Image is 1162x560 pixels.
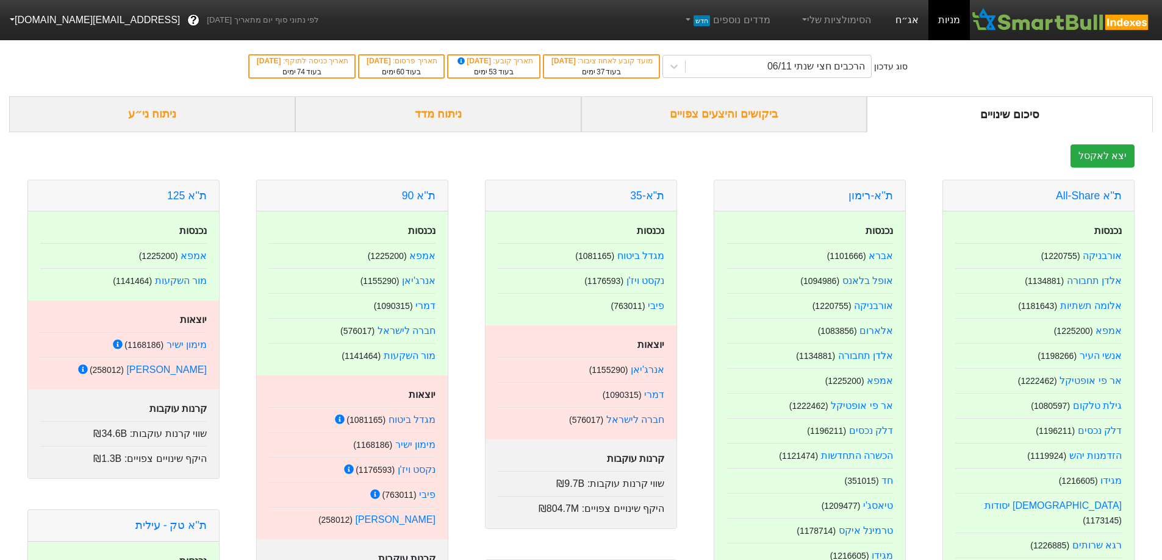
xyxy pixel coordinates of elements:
small: ( 1101666 ) [827,251,866,261]
span: ₪804.7M [539,503,579,514]
a: ת''א-רימון [848,190,893,202]
a: מור השקעות [155,275,207,286]
small: ( 1222462 ) [1018,376,1057,386]
small: ( 1196211 ) [807,426,846,436]
small: ( 351015 ) [844,476,878,486]
small: ( 1226885 ) [1030,541,1069,550]
div: סיכום שינויים [867,96,1153,132]
small: ( 1176593 ) [584,276,623,286]
small: ( 1134881 ) [1025,276,1064,286]
a: רגא שרותים [1072,540,1122,550]
div: בעוד ימים [365,66,437,77]
a: אלארום [859,325,893,336]
a: אנרג'יאן [631,364,664,375]
a: דלק נכסים [1078,425,1122,436]
small: ( 1198266 ) [1038,351,1077,361]
small: ( 1155290 ) [589,365,628,375]
a: ת''א All-Share [1056,190,1122,202]
strong: יוצאות [409,389,436,400]
span: ? [190,12,197,29]
a: טרמינל איקס [839,525,893,536]
div: סוג עדכון [874,60,908,73]
small: ( 1121474 ) [779,451,818,461]
a: מימון ישיר [167,339,207,350]
small: ( 1119924 ) [1027,451,1066,461]
small: ( 1225200 ) [1054,326,1093,336]
small: ( 1178714 ) [797,526,836,536]
small: ( 1222462 ) [789,401,828,411]
div: שווי קרנות עוקבות : [498,471,664,491]
div: בעוד ימים [550,66,653,77]
a: אנשי העיר [1080,350,1122,361]
a: נקסט ויז'ן [626,275,665,286]
small: ( 1141464 ) [342,351,381,361]
a: אורבניקה [854,300,893,311]
strong: קרנות עוקבות [149,403,207,414]
a: מור השקעות [384,350,436,361]
strong: נכנסות [1094,225,1122,236]
a: אר פי אופטיקל [831,400,893,411]
button: יצא לאקסל [1071,144,1135,168]
small: ( 1141464 ) [113,276,152,286]
small: ( 258012 ) [90,365,124,375]
small: ( 1209477 ) [822,501,861,511]
a: טיאסג'י [863,500,893,511]
a: נקסט ויז'ן [398,464,436,475]
strong: יוצאות [180,314,207,325]
a: גילת טלקום [1073,400,1122,411]
strong: נכנסות [408,225,436,236]
a: אמפא [867,375,893,386]
div: הרכבים חצי שנתי 06/11 [767,59,865,74]
small: ( 576017 ) [569,415,603,425]
small: ( 1196211 ) [1036,426,1075,436]
span: 74 [297,68,305,76]
small: ( 576017 ) [340,326,375,336]
span: [DATE] [257,57,283,65]
a: חברה לישראל [378,325,436,336]
div: ניתוח ני״ע [9,96,295,132]
small: ( 1168186 ) [353,440,392,450]
small: ( 1181643 ) [1018,301,1057,311]
span: 37 [597,68,604,76]
a: אמפא [181,250,207,261]
div: שווי קרנות עוקבות : [40,421,207,441]
small: ( 1094986 ) [800,276,839,286]
strong: נכנסות [637,225,664,236]
small: ( 763011 ) [382,490,416,500]
div: תאריך קובע : [454,55,533,66]
a: מגידו [1100,475,1122,486]
a: אופל בלאנס [842,275,893,286]
span: לפי נתוני סוף יום מתאריך [DATE] [207,14,318,26]
a: ת''א 90 [402,190,436,202]
strong: קרנות עוקבות [607,453,664,464]
span: ₪9.7B [556,478,584,489]
small: ( 1176593 ) [356,465,395,475]
a: [DEMOGRAPHIC_DATA] יסודות [984,500,1122,511]
small: ( 1216605 ) [1059,476,1098,486]
a: חד [881,475,893,486]
div: בעוד ימים [454,66,533,77]
div: היקף שינויים צפויים : [498,496,664,516]
a: אמפא [1096,325,1122,336]
small: ( 1220755 ) [1041,251,1080,261]
span: [DATE] [367,57,393,65]
small: ( 1155290 ) [360,276,400,286]
div: ניתוח מדד [295,96,581,132]
a: מגדל ביטוח [617,250,664,261]
a: דמרי [644,389,664,400]
small: ( 1081165 ) [346,415,386,425]
strong: נכנסות [179,225,207,236]
strong: נכנסות [866,225,893,236]
div: ביקושים והיצעים צפויים [581,96,867,132]
small: ( 1220755 ) [812,301,852,311]
small: ( 1225200 ) [139,251,178,261]
a: פיבי [648,300,664,311]
span: [DATE] [551,57,578,65]
a: חברה לישראל [606,414,664,425]
span: 53 [489,68,497,76]
a: אנרג'יאן [402,275,436,286]
div: מועד קובע לאחוז ציבור : [550,55,653,66]
a: מדדים נוספיםחדש [678,8,775,32]
strong: יוצאות [637,339,664,350]
span: ₪34.6B [93,428,127,439]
